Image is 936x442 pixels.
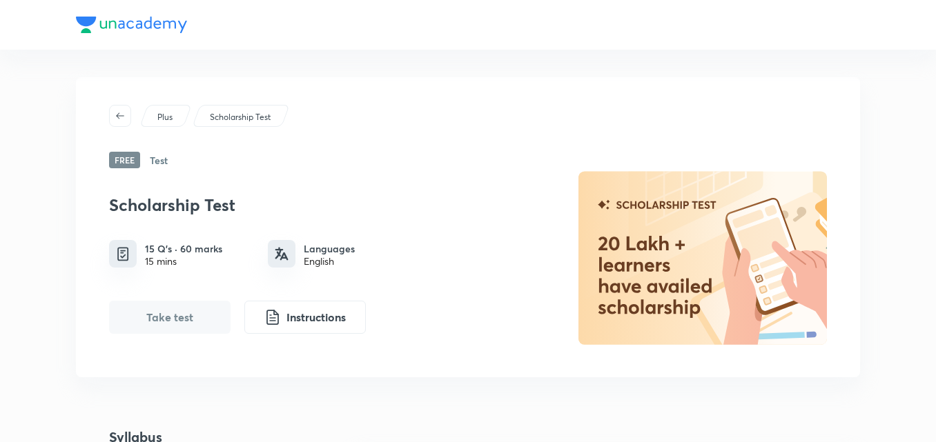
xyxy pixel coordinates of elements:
button: Take test [109,301,231,334]
div: 15 mins [145,256,222,267]
span: Free [109,152,140,168]
img: quiz info [115,245,132,263]
img: instruction [264,309,281,325]
h3: Scholarship Test [109,195,572,215]
p: Plus [157,111,173,123]
a: Plus [155,111,175,123]
img: languages [275,247,289,261]
img: default [578,168,827,348]
h6: 15 Q’s · 60 marks [145,241,222,256]
p: Scholarship Test [210,111,271,123]
h6: Test [150,152,168,168]
a: Scholarship Test [208,111,273,123]
h6: Languages [304,241,355,256]
button: Instructions [244,301,366,334]
img: Company Logo [76,17,187,33]
div: English [304,256,355,267]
